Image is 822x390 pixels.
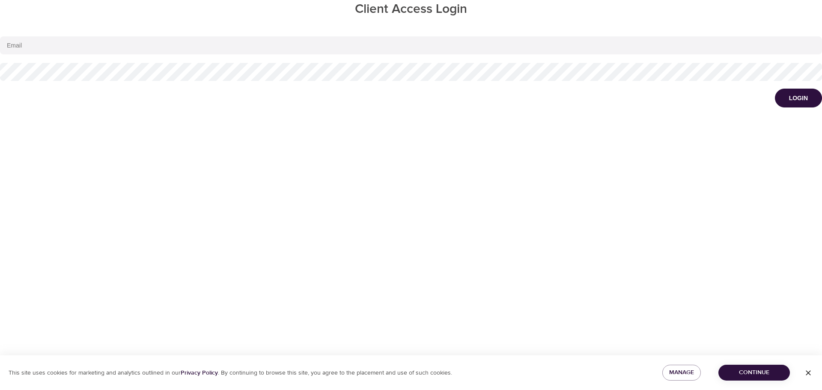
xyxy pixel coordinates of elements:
span: Continue [725,367,783,378]
button: Login [775,89,822,107]
span: Manage [669,367,694,378]
a: Privacy Policy [181,369,218,377]
button: Continue [718,365,790,381]
div: Login [789,94,808,102]
button: Manage [662,365,701,381]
